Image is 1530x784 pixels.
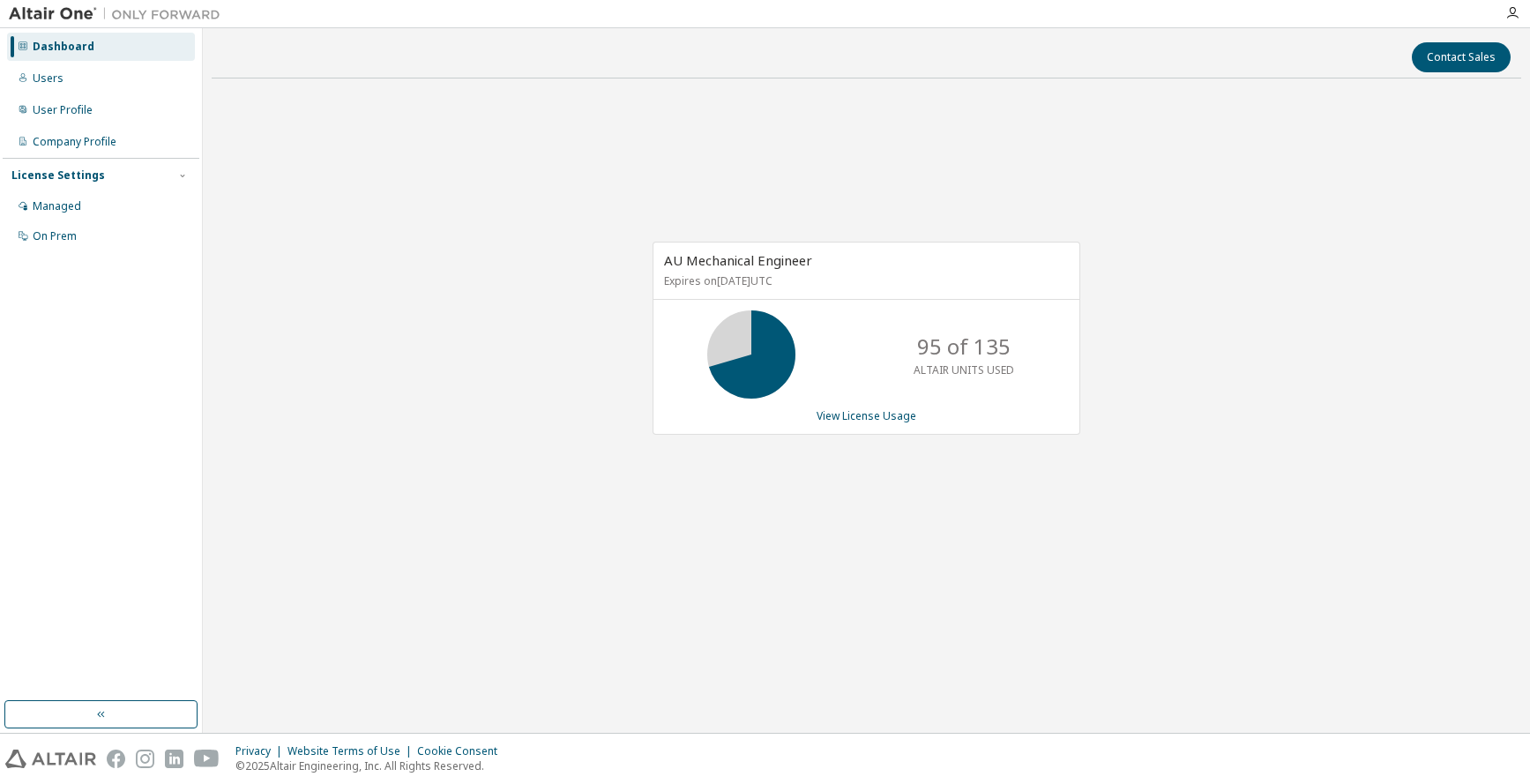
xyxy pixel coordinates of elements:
div: Website Terms of Use [287,744,417,758]
img: Altair One [9,5,229,23]
p: ALTAIR UNITS USED [914,362,1014,377]
div: On Prem [33,229,77,243]
div: Users [33,71,63,86]
button: Contact Sales [1412,42,1511,72]
img: youtube.svg [194,750,220,768]
div: Privacy [235,744,287,758]
div: Company Profile [33,135,116,149]
p: Expires on [DATE] UTC [664,273,1064,288]
p: 95 of 135 [917,332,1011,362]
p: © 2025 Altair Engineering, Inc. All Rights Reserved. [235,758,508,773]
div: Dashboard [33,40,94,54]
div: Managed [33,199,81,213]
img: linkedin.svg [165,750,183,768]
img: instagram.svg [136,750,154,768]
div: License Settings [11,168,105,183]
div: Cookie Consent [417,744,508,758]
a: View License Usage [817,408,916,423]
img: facebook.svg [107,750,125,768]
div: User Profile [33,103,93,117]
img: altair_logo.svg [5,750,96,768]
span: AU Mechanical Engineer [664,251,812,269]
